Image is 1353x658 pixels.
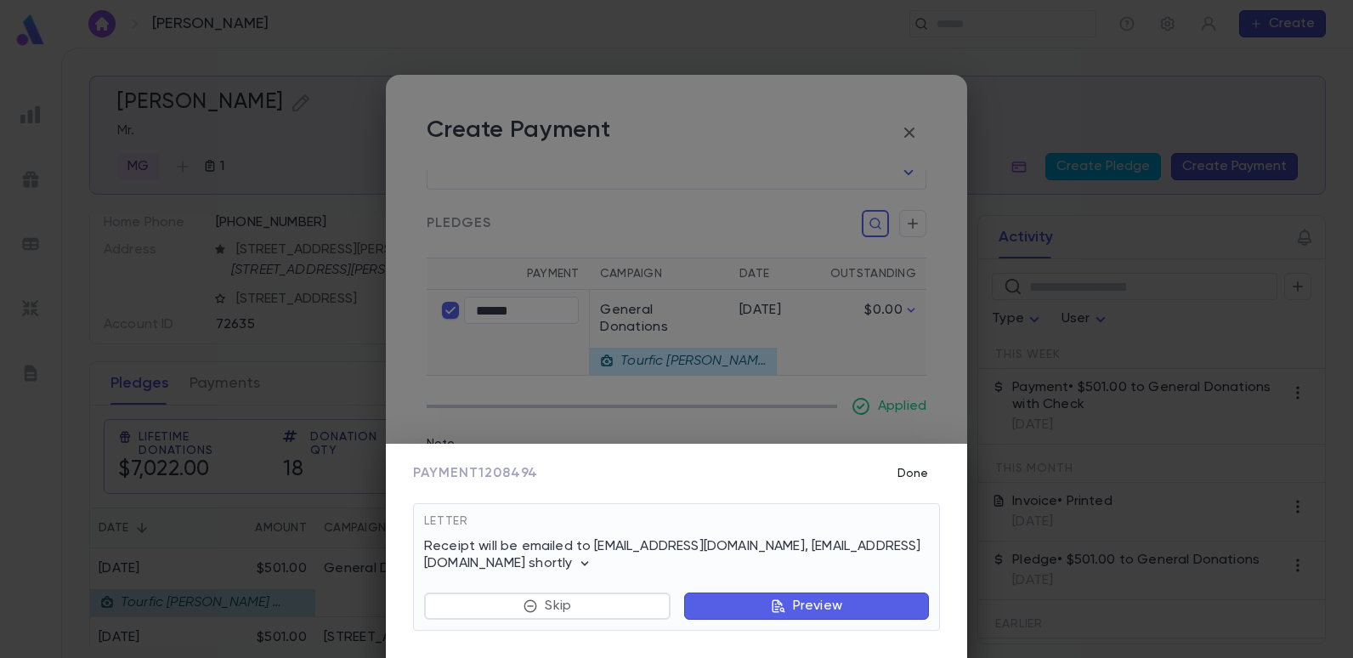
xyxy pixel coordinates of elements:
[545,598,571,615] p: Skip
[684,593,929,620] button: Preview
[424,593,671,620] button: Skip
[424,538,929,572] p: Receipt will be emailed to [EMAIL_ADDRESS][DOMAIN_NAME], [EMAIL_ADDRESS][DOMAIN_NAME] shortly
[886,457,940,490] button: Done
[424,514,929,538] div: Letter
[793,598,842,615] p: Preview
[413,465,538,482] span: Payment 1208494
